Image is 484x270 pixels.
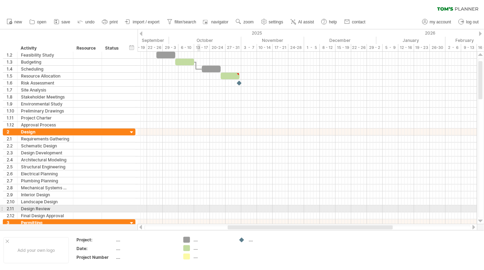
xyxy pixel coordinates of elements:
[163,44,178,51] div: 29 - 3
[430,20,451,24] span: my account
[7,184,17,191] div: 2.8
[21,66,69,72] div: Scheduling
[243,20,254,24] span: zoom
[7,198,17,205] div: 2.10
[320,44,336,51] div: 8 - 12
[7,80,17,86] div: 1.6
[175,20,196,24] span: filter/search
[21,73,69,79] div: Resource Allocation
[7,59,17,65] div: 1.3
[351,44,367,51] div: 22 - 26
[5,17,24,27] a: new
[343,17,368,27] a: contact
[269,20,283,24] span: settings
[21,108,69,114] div: Preliminary Drawings
[234,17,256,27] a: zoom
[320,17,339,27] a: help
[21,170,69,177] div: Electrical Planning
[257,44,273,51] div: 10 - 14
[7,101,17,107] div: 1.9
[7,177,17,184] div: 2.7
[259,17,285,27] a: settings
[226,44,241,51] div: 27 - 31
[202,17,230,27] a: navigator
[21,94,69,100] div: Stakeholder Meetings
[52,17,72,27] a: save
[76,45,98,52] div: Resource
[193,237,232,243] div: ....
[273,44,288,51] div: 17 - 21
[249,237,287,243] div: ....
[165,17,198,27] a: filter/search
[110,20,118,24] span: print
[76,237,115,243] div: Project:
[7,115,17,121] div: 1.11
[7,143,17,149] div: 2.2
[21,101,69,107] div: Environmental Study
[116,254,175,260] div: ....
[21,219,69,226] div: Permitting
[7,136,17,142] div: 2.1
[7,66,17,72] div: 1.4
[461,44,477,51] div: 9 - 13
[21,212,69,219] div: Final Design Approval
[21,122,69,128] div: Approval Process
[398,44,414,51] div: 12 - 16
[7,163,17,170] div: 2.5
[21,184,69,191] div: Mechanical Systems Design
[194,44,210,51] div: 13 - 17
[133,20,160,24] span: import / export
[14,20,22,24] span: new
[241,44,257,51] div: 3 - 7
[123,17,162,27] a: import / export
[7,87,17,93] div: 1.7
[211,20,228,24] span: navigator
[21,163,69,170] div: Structural Engineering
[7,191,17,198] div: 2.9
[7,149,17,156] div: 2.3
[457,17,481,27] a: log out
[100,17,120,27] a: print
[3,237,69,263] div: Add your own logo
[367,44,383,51] div: 29 - 2
[178,44,194,51] div: 6 - 10
[7,108,17,114] div: 1.10
[21,45,69,52] div: Activity
[21,156,69,163] div: Architectural Modeling
[298,20,314,24] span: AI assist
[7,170,17,177] div: 2.6
[21,52,69,58] div: Feasibility Study
[7,94,17,100] div: 1.8
[169,37,241,44] div: October 2025
[466,20,479,24] span: log out
[352,20,366,24] span: contact
[21,198,69,205] div: Landscape Design
[21,191,69,198] div: Interior Design
[7,122,17,128] div: 1.12
[7,73,17,79] div: 1.5
[76,17,97,27] a: undo
[193,245,232,251] div: ....
[7,212,17,219] div: 2.12
[21,87,69,93] div: Site Analysis
[289,17,316,27] a: AI assist
[7,219,17,226] div: 3
[193,254,232,260] div: ....
[288,44,304,51] div: 24-28
[76,254,115,260] div: Project Number
[420,17,453,27] a: my account
[28,17,49,27] a: open
[21,143,69,149] div: Schematic Design
[61,20,70,24] span: save
[37,20,46,24] span: open
[7,205,17,212] div: 2.11
[105,45,120,52] div: Status
[21,80,69,86] div: Risk Assessment
[446,44,461,51] div: 2 - 6
[7,129,17,135] div: 2
[383,44,398,51] div: 5 - 9
[329,20,337,24] span: help
[147,44,163,51] div: 22 - 26
[430,44,446,51] div: 26-30
[21,136,69,142] div: Requirements Gathering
